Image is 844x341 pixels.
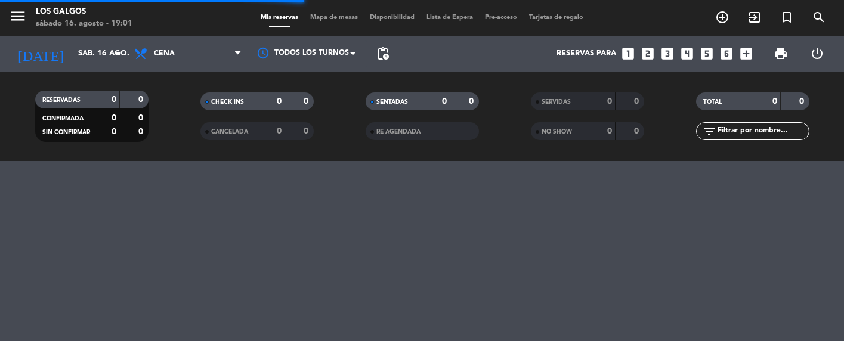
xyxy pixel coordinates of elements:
[9,7,27,29] button: menu
[211,99,244,105] span: CHECK INS
[607,127,612,135] strong: 0
[542,99,571,105] span: SERVIDAS
[255,14,304,21] span: Mis reservas
[376,99,408,105] span: SENTADAS
[620,46,636,61] i: looks_one
[138,128,146,136] strong: 0
[810,46,824,61] i: power_settings_new
[780,10,794,24] i: turned_in_not
[42,116,84,122] span: CONFIRMADA
[557,49,616,58] span: Reservas para
[542,129,572,135] span: NO SHOW
[36,18,132,30] div: sábado 16. agosto - 19:01
[211,129,248,135] span: CANCELADA
[716,125,809,138] input: Filtrar por nombre...
[304,127,311,135] strong: 0
[812,10,826,24] i: search
[277,127,282,135] strong: 0
[799,36,835,72] div: LOG OUT
[715,10,729,24] i: add_circle_outline
[36,6,132,18] div: Los Galgos
[799,97,806,106] strong: 0
[364,14,421,21] span: Disponibilidad
[42,97,81,103] span: RESERVADAS
[421,14,479,21] span: Lista de Espera
[679,46,695,61] i: looks_4
[607,97,612,106] strong: 0
[111,46,125,61] i: arrow_drop_down
[138,95,146,104] strong: 0
[523,14,589,21] span: Tarjetas de regalo
[112,114,116,122] strong: 0
[738,46,754,61] i: add_box
[112,95,116,104] strong: 0
[277,97,282,106] strong: 0
[703,99,722,105] span: TOTAL
[479,14,523,21] span: Pre-acceso
[442,97,447,106] strong: 0
[112,128,116,136] strong: 0
[138,114,146,122] strong: 0
[660,46,675,61] i: looks_3
[640,46,656,61] i: looks_two
[747,10,762,24] i: exit_to_app
[376,129,421,135] span: RE AGENDADA
[634,127,641,135] strong: 0
[702,124,716,138] i: filter_list
[772,97,777,106] strong: 0
[469,97,476,106] strong: 0
[376,46,390,61] span: pending_actions
[774,46,788,61] span: print
[9,7,27,25] i: menu
[719,46,734,61] i: looks_6
[154,49,175,58] span: Cena
[9,41,72,67] i: [DATE]
[42,129,90,135] span: SIN CONFIRMAR
[304,14,364,21] span: Mapa de mesas
[634,97,641,106] strong: 0
[699,46,715,61] i: looks_5
[304,97,311,106] strong: 0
